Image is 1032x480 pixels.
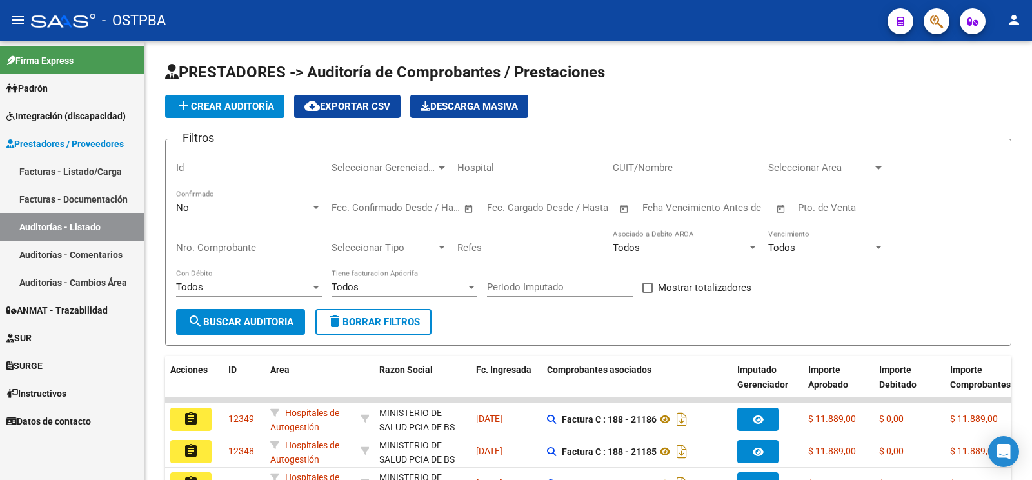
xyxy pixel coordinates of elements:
span: Imputado Gerenciador [737,365,788,390]
span: Todos [332,281,359,293]
span: SURGE [6,359,43,373]
button: Exportar CSV [294,95,401,118]
datatable-header-cell: Acciones [165,356,223,413]
span: Firma Express [6,54,74,68]
strong: Factura C : 188 - 21185 [562,446,657,457]
span: Area [270,365,290,375]
span: ANMAT - Trazabilidad [6,303,108,317]
span: Instructivos [6,386,66,401]
h3: Filtros [176,129,221,147]
span: Todos [176,281,203,293]
span: Buscar Auditoria [188,316,293,328]
i: Descargar documento [673,409,690,430]
span: Mostrar totalizadores [658,280,751,295]
i: Descargar documento [673,441,690,462]
div: MINISTERIO DE SALUD PCIA DE BS AS [379,406,466,450]
span: SUR [6,331,32,345]
button: Crear Auditoría [165,95,284,118]
span: - OSTPBA [102,6,166,35]
button: Open calendar [462,201,477,216]
mat-icon: search [188,314,203,329]
button: Open calendar [617,201,632,216]
datatable-header-cell: ID [223,356,265,413]
span: Hospitales de Autogestión [270,408,339,433]
span: Padrón [6,81,48,95]
span: ID [228,365,237,375]
span: $ 11.889,00 [950,414,998,424]
span: Datos de contacto [6,414,91,428]
span: Exportar CSV [304,101,390,112]
span: Todos [768,242,795,254]
input: End date [541,202,603,214]
strong: Factura C : 188 - 21186 [562,414,657,425]
mat-icon: cloud_download [304,98,320,114]
div: - 30626983398 [379,406,466,433]
span: [DATE] [476,446,502,456]
span: Razon Social [379,365,433,375]
span: Seleccionar Gerenciador [332,162,436,174]
mat-icon: person [1006,12,1022,28]
datatable-header-cell: Area [265,356,355,413]
span: 12349 [228,414,254,424]
input: End date [385,202,448,214]
span: Crear Auditoría [175,101,274,112]
mat-icon: assignment [183,443,199,459]
mat-icon: menu [10,12,26,28]
input: Start date [332,202,373,214]
span: Todos [613,242,640,254]
span: $ 0,00 [879,446,904,456]
button: Open calendar [774,201,789,216]
datatable-header-cell: Importe Aprobado [803,356,874,413]
span: $ 11.889,00 [808,414,856,424]
span: Hospitales de Autogestión [270,440,339,465]
span: No [176,202,189,214]
datatable-header-cell: Fc. Ingresada [471,356,542,413]
span: $ 11.889,00 [950,446,998,456]
span: Prestadores / Proveedores [6,137,124,151]
span: Comprobantes asociados [547,365,651,375]
span: $ 11.889,00 [808,446,856,456]
span: Importe Debitado [879,365,917,390]
span: 12348 [228,446,254,456]
span: Fc. Ingresada [476,365,531,375]
span: Acciones [170,365,208,375]
span: Seleccionar Tipo [332,242,436,254]
button: Descarga Masiva [410,95,528,118]
mat-icon: assignment [183,411,199,426]
mat-icon: add [175,98,191,114]
datatable-header-cell: Imputado Gerenciador [732,356,803,413]
span: Descarga Masiva [421,101,518,112]
div: Open Intercom Messenger [988,436,1019,467]
app-download-masive: Descarga masiva de comprobantes (adjuntos) [410,95,528,118]
input: Start date [487,202,529,214]
datatable-header-cell: Comprobantes asociados [542,356,732,413]
span: Borrar Filtros [327,316,420,328]
datatable-header-cell: Importe Comprobantes [945,356,1016,413]
span: Importe Comprobantes [950,365,1011,390]
button: Buscar Auditoria [176,309,305,335]
div: - 30626983398 [379,438,466,465]
span: Integración (discapacidad) [6,109,126,123]
button: Borrar Filtros [315,309,432,335]
datatable-header-cell: Razon Social [374,356,471,413]
span: PRESTADORES -> Auditoría de Comprobantes / Prestaciones [165,63,605,81]
span: Importe Aprobado [808,365,848,390]
mat-icon: delete [327,314,342,329]
span: $ 0,00 [879,414,904,424]
datatable-header-cell: Importe Debitado [874,356,945,413]
span: Seleccionar Area [768,162,873,174]
span: [DATE] [476,414,502,424]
